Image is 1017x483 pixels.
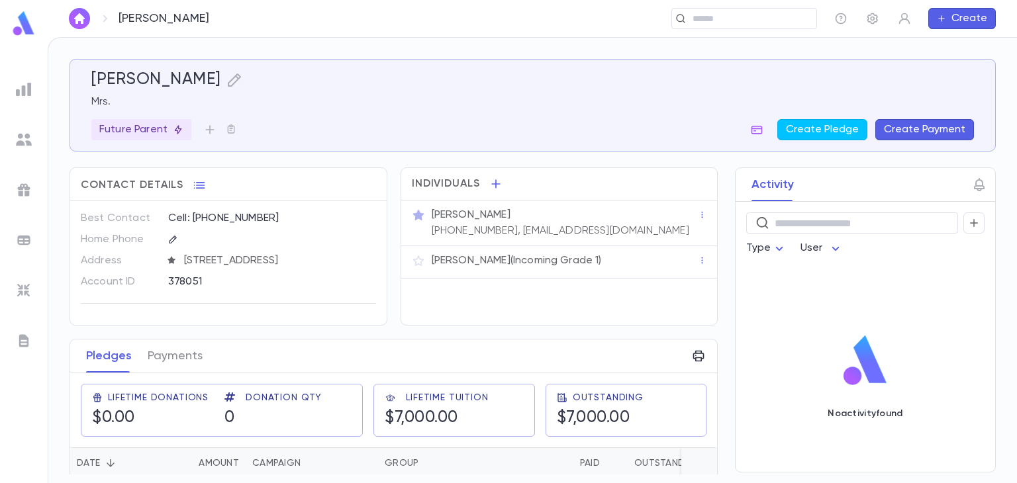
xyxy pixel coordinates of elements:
p: [PERSON_NAME] [119,11,209,26]
span: Individuals [412,177,481,191]
div: User [800,236,844,261]
img: reports_grey.c525e4749d1bce6a11f5fe2a8de1b229.svg [16,81,32,97]
p: No activity found [828,408,902,419]
div: Campaign [252,447,301,479]
button: Sort [559,453,580,474]
img: logo [838,334,893,387]
div: Date [70,447,160,479]
div: Group [385,447,418,479]
p: Address [81,250,157,271]
span: Contact Details [81,179,183,192]
img: logo [11,11,37,36]
button: Sort [177,453,199,474]
span: Outstanding [573,392,644,403]
img: students_grey.60c7aba0da46da39d6d829b817ac14fc.svg [16,132,32,148]
button: Create Pledge [777,119,867,140]
p: [PERSON_NAME] (Incoming Grade 1) [432,254,602,267]
button: Create [928,8,996,29]
img: home_white.a664292cf8c1dea59945f0da9f25487c.svg [72,13,87,24]
p: [PHONE_NUMBER], [EMAIL_ADDRESS][DOMAIN_NAME] [432,224,689,238]
div: Paid [580,447,600,479]
div: Group [378,447,477,479]
span: Type [746,243,771,253]
button: Create Payment [875,119,974,140]
div: Amount [199,447,239,479]
p: Account ID [81,271,157,292]
div: 378051 [168,271,332,291]
div: Paid [477,447,606,479]
span: Lifetime Donations [108,392,209,403]
h5: 0 [224,408,322,428]
div: Future Parent [91,119,191,140]
span: Donation Qty [246,392,322,403]
button: Sort [418,453,440,474]
button: Payments [148,339,203,373]
div: Campaign [246,447,378,479]
button: Sort [100,453,121,474]
h5: [PERSON_NAME] [91,70,221,90]
img: imports_grey.530a8a0e642e233f2baf0ef88e8c9fcb.svg [16,283,32,298]
span: User [800,243,823,253]
h5: $0.00 [92,408,209,428]
span: [STREET_ADDRESS] [179,254,377,267]
img: campaigns_grey.99e729a5f7ee94e3726e6486bddda8f1.svg [16,182,32,198]
p: Mrs. [91,95,974,109]
h5: $7,000.00 [557,408,644,428]
p: Best Contact [81,208,157,229]
span: Lifetime Tuition [406,392,488,403]
h5: $7,000.00 [385,408,488,428]
img: batches_grey.339ca447c9d9533ef1741baa751efc33.svg [16,232,32,248]
div: Type [746,236,787,261]
div: Outstanding [606,447,706,479]
div: Outstanding [634,447,699,479]
div: Date [77,447,100,479]
button: Pledges [86,339,132,373]
p: [PERSON_NAME] [432,208,510,222]
p: Future Parent [99,123,183,136]
img: letters_grey.7941b92b52307dd3b8a917253454ce1c.svg [16,333,32,349]
p: Home Phone [81,229,157,250]
button: Sort [301,453,322,474]
button: Sort [613,453,634,474]
button: Activity [751,168,794,201]
div: Cell: [PHONE_NUMBER] [168,208,376,228]
div: Amount [160,447,246,479]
